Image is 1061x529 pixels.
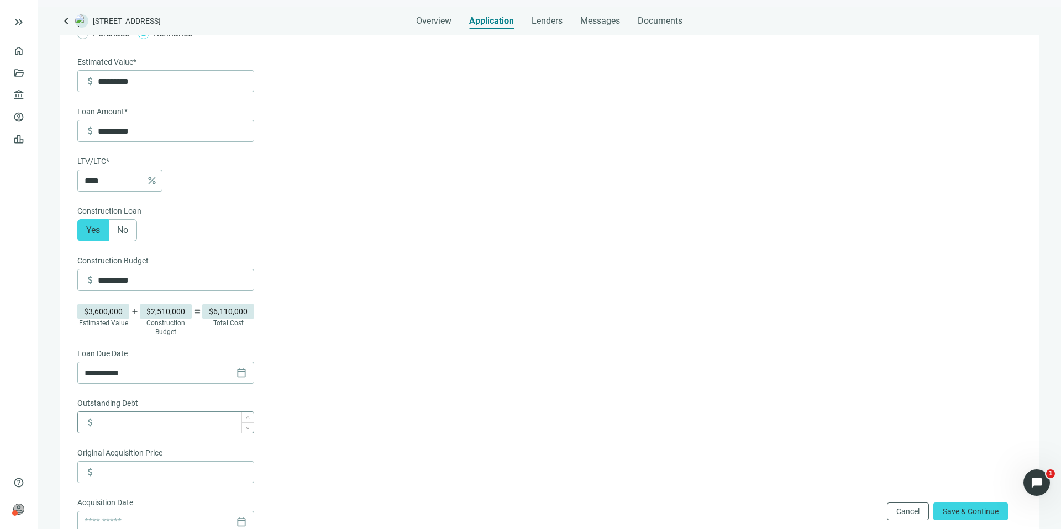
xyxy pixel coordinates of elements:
[60,14,73,28] a: keyboard_arrow_left
[31,499,119,510] div: [PERSON_NAME]
[28,113,64,121] a: Borrowers
[933,502,1008,520] button: Save & Continue
[85,125,96,136] span: attach_money
[896,507,920,516] span: Cancel
[85,76,96,87] span: attach_money
[28,135,49,144] a: Leads
[75,14,88,28] img: deal-logo
[241,422,254,433] span: Decrease Value
[130,307,139,316] span: add
[246,415,250,419] span: up
[146,319,185,336] span: Construction Budget
[469,15,514,27] span: Application
[1023,469,1050,496] iframe: Intercom live chat
[12,15,25,29] button: keyboard_double_arrow_right
[117,225,128,235] span: No
[85,274,96,285] span: attach_money
[77,447,162,459] span: Original Acquisition Price
[416,15,451,27] span: Overview
[241,412,254,422] span: Increase Value
[77,304,129,319] div: $3,600,000
[28,46,59,55] a: Overview
[202,304,254,319] div: $6,110,000
[943,507,999,516] span: Save & Continue
[77,397,138,409] span: Outstanding Debt
[77,496,133,509] span: Acquisition Date
[77,347,128,359] span: Loan Due Date
[580,15,620,26] span: Messages
[638,15,682,27] span: Documents
[93,15,161,27] span: [STREET_ADDRESS]
[13,477,24,488] span: help
[77,255,149,267] span: Construction Budget
[77,155,109,167] span: LTV/LTC*
[77,56,136,68] span: Estimated Value*
[887,502,929,520] button: Cancel
[85,467,96,478] span: attach_money
[77,105,128,118] span: Loan Amount*
[86,225,100,235] span: Yes
[13,504,24,515] span: person
[28,68,46,77] a: Deals
[246,426,250,430] span: down
[31,510,119,519] div: Cashflow Capital
[85,417,96,428] span: attach_money
[77,205,141,217] span: Construction Loan
[1046,469,1055,478] span: 1
[13,89,21,100] span: account_balance
[146,175,157,186] span: percent
[193,307,202,316] span: equal
[213,319,244,327] span: Total Cost
[140,304,192,319] div: $2,510,000
[79,319,128,327] span: Estimated Value
[532,15,563,27] span: Lenders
